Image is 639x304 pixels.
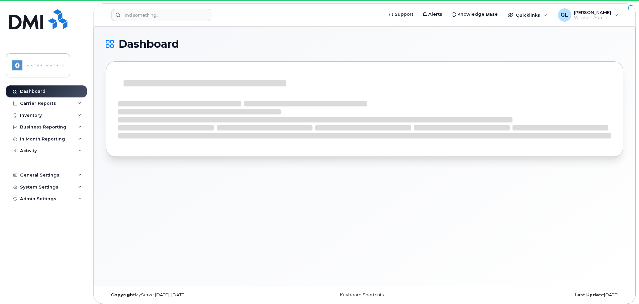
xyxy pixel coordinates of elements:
span: Dashboard [119,39,179,49]
div: [DATE] [451,292,623,298]
strong: Last Update [575,292,604,297]
strong: Copyright [111,292,135,297]
div: MyServe [DATE]–[DATE] [106,292,278,298]
a: Keyboard Shortcuts [340,292,384,297]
